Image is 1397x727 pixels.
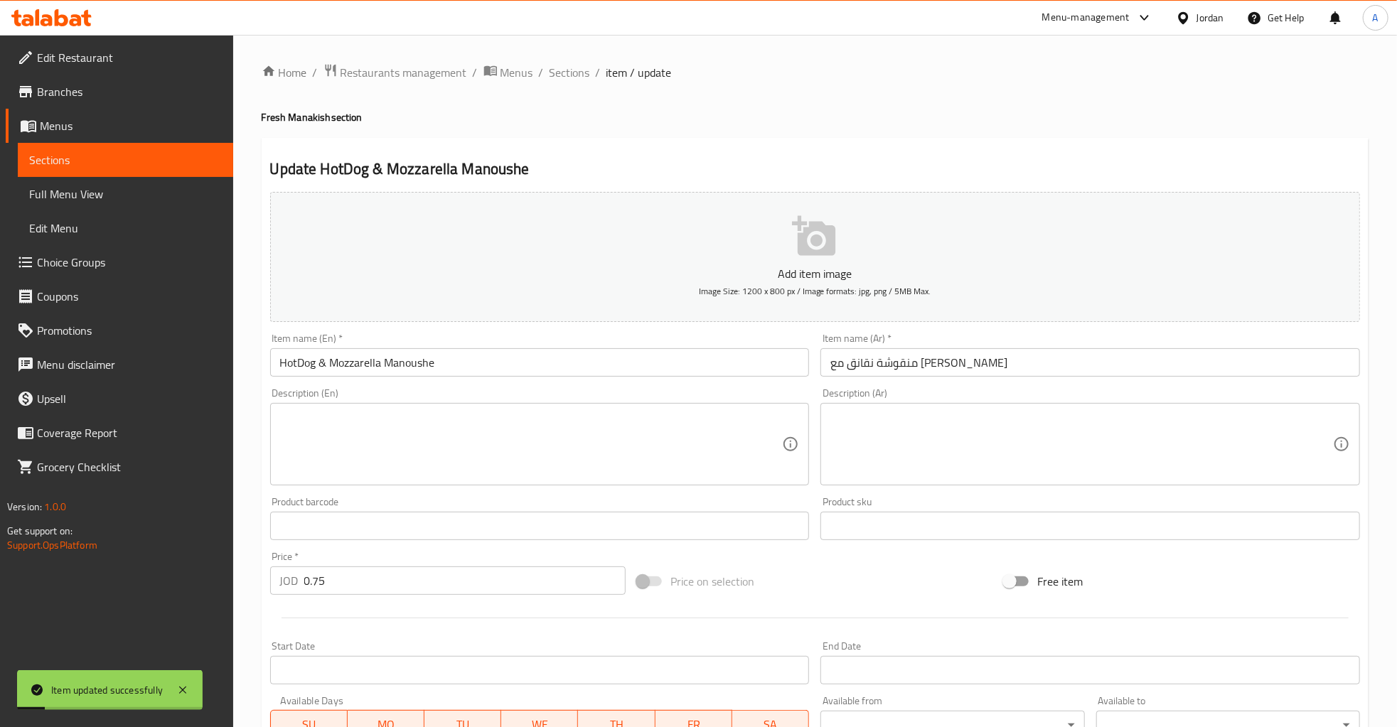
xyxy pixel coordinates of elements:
span: Coupons [37,288,222,305]
a: Menus [483,63,533,82]
input: Please enter price [304,566,626,595]
h2: Update HotDog & Mozzarella Manoushe [270,158,1360,180]
span: A [1373,10,1379,26]
a: Coupons [6,279,233,313]
span: Menus [40,117,222,134]
span: Promotions [37,322,222,339]
span: Free item [1037,573,1083,590]
a: Menus [6,109,233,143]
span: Image Size: 1200 x 800 px / Image formats: jpg, png / 5MB Max. [699,283,931,299]
a: Sections [18,143,233,177]
nav: breadcrumb [262,63,1369,82]
a: Edit Restaurant [6,41,233,75]
a: Sections [550,64,590,81]
h4: Fresh Manakish section [262,110,1369,124]
li: / [596,64,601,81]
li: / [473,64,478,81]
a: Home [262,64,307,81]
span: Restaurants management [341,64,467,81]
span: Sections [29,151,222,168]
a: Upsell [6,382,233,416]
span: Edit Menu [29,220,222,237]
input: Please enter product barcode [270,512,810,540]
span: Upsell [37,390,222,407]
a: Coverage Report [6,416,233,450]
input: Please enter product sku [820,512,1360,540]
span: Choice Groups [37,254,222,271]
span: item / update [606,64,672,81]
li: / [539,64,544,81]
span: Menus [501,64,533,81]
input: Enter name En [270,348,810,377]
span: 1.0.0 [44,497,66,516]
a: Choice Groups [6,245,233,279]
div: Menu-management [1042,9,1130,26]
span: Coverage Report [37,424,222,441]
span: Menu disclaimer [37,356,222,373]
a: Support.OpsPlatform [7,536,97,554]
span: Full Menu View [29,185,222,203]
a: Menu disclaimer [6,348,233,382]
input: Enter name Ar [820,348,1360,377]
a: Restaurants management [323,63,467,82]
span: Branches [37,83,222,100]
span: Edit Restaurant [37,49,222,66]
span: Version: [7,497,42,516]
a: Full Menu View [18,177,233,211]
p: Add item image [292,265,1338,282]
a: Grocery Checklist [6,450,233,484]
a: Branches [6,75,233,109]
div: Jordan [1197,10,1224,26]
span: Price on selection [670,573,754,590]
li: / [313,64,318,81]
a: Edit Menu [18,211,233,245]
a: Promotions [6,313,233,348]
p: JOD [280,572,299,589]
button: Add item imageImage Size: 1200 x 800 px / Image formats: jpg, png / 5MB Max. [270,192,1360,322]
div: Item updated successfully [51,682,163,698]
span: Get support on: [7,522,73,540]
span: Grocery Checklist [37,458,222,475]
